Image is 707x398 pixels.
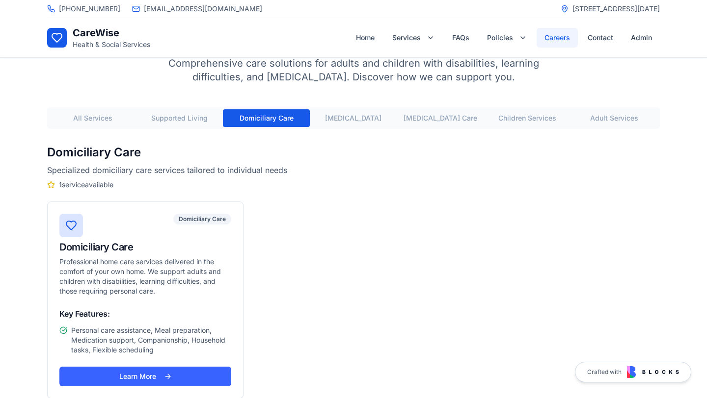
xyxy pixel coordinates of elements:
p: Health & Social Services [73,40,150,50]
p: Specialized domiciliary care services tailored to individual needs [47,164,660,176]
span: [PHONE_NUMBER] [59,4,120,14]
span: [STREET_ADDRESS][DATE] [572,4,660,14]
img: Blocks [627,366,679,378]
button: Contact [580,28,621,48]
button: Services [384,28,442,48]
button: FAQs [444,28,477,48]
p: Comprehensive care solutions for adults and children with disabilities, learning difficulties, an... [165,56,542,84]
button: Learn More [59,367,231,386]
h4: Key Features: [59,308,231,320]
a: Crafted with [575,362,691,382]
button: Supported Living [136,109,223,127]
button: Domiciliary Care [223,109,310,127]
h1: CareWise [73,26,150,40]
span: 1 service available [59,180,113,190]
span: [EMAIL_ADDRESS][DOMAIN_NAME] [144,4,262,14]
button: [MEDICAL_DATA] Care [397,109,484,127]
div: Professional home care services delivered in the comfort of your own home. We support adults and ... [59,257,231,296]
button: Admin [623,28,660,48]
button: [MEDICAL_DATA] [310,109,397,127]
button: All Services [49,109,136,127]
h2: Domiciliary Care [47,145,660,160]
button: Children Services [484,109,571,127]
button: Adult Services [571,109,658,127]
span: Crafted with [587,368,622,376]
button: Home [348,28,382,48]
button: Careers [537,28,578,48]
div: Domiciliary Care [173,214,231,224]
a: CareWiseHealth & Social Services [47,26,150,50]
button: Policies [479,28,535,48]
span: Personal care assistance, Meal preparation, Medication support, Companionship, Household tasks, F... [71,325,231,355]
div: Domiciliary Care [59,240,231,254]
